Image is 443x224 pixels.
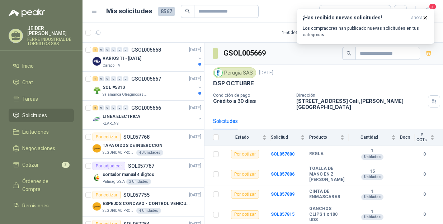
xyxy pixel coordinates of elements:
p: FERRE INDUSTRIAL DE TORNILLOS SAS [27,37,74,46]
div: 0 [123,105,128,110]
img: Company Logo [93,57,101,66]
div: 0 [117,47,122,52]
div: 0 [111,105,116,110]
div: Unidades [361,174,383,180]
img: Company Logo [215,69,222,77]
h3: ¡Has recibido nuevas solicitudes! [303,15,408,21]
div: 40 Unidades [136,150,163,156]
a: Solicitudes [9,109,74,122]
p: [STREET_ADDRESS] Cali , [PERSON_NAME][GEOGRAPHIC_DATA] [296,98,425,110]
th: Docs [400,129,415,146]
span: 8567 [158,7,175,16]
p: [DATE] [189,47,201,53]
span: Órdenes de Compra [22,177,67,193]
div: Por cotizar [231,170,259,178]
p: Caracol TV [103,63,120,68]
span: Remisiones [22,202,49,210]
div: Unidades [361,194,383,200]
th: Producto [309,129,349,146]
a: SOL057815 [271,212,294,217]
span: 3 [62,162,70,168]
div: 0 [99,76,104,81]
div: 0 [105,105,110,110]
p: Palmagro S.A [103,179,125,185]
a: Inicio [9,59,74,73]
div: Por cotizar [231,150,259,158]
a: Tareas [9,92,74,106]
p: GSOL005668 [131,47,161,52]
p: [DATE] [259,70,273,76]
div: 0 [117,105,122,110]
span: Licitaciones [22,128,49,136]
a: Por adjudicarSOL057767[DATE] Company Logocontador manual 4 digitosPalmagro S.A2 Unidades [83,159,204,188]
b: 0 [415,191,434,198]
b: 0 [415,211,434,218]
a: Por cotizarSOL057768[DATE] Company LogoTAPA OIDOS DE INSERCCIONSEGURIDAD PROVISER LTDA40 Unidades [83,130,204,159]
p: contador manual 4 digitos [103,171,154,178]
div: 0 [111,47,116,52]
span: Cotizar [22,161,39,169]
a: Licitaciones [9,125,74,139]
span: Solicitudes [22,111,47,119]
div: Solicitudes [213,117,238,125]
div: 0 [123,76,128,81]
th: Estado [223,129,271,146]
a: Por cotizarSOL057755[DATE] Company LogoESPEJOS CONCAVO - CONTROL VEHICULARSEGURIDAD PROVISER LTDA... [83,188,204,217]
p: ESPEJOS CONCAVO - CONTROL VEHICULAR [103,200,192,207]
span: search [347,51,352,56]
img: Logo peakr [9,9,45,17]
b: 0 [415,171,434,178]
p: Condición de pago [213,93,291,98]
div: 0 [99,47,104,52]
div: Por cotizar [93,191,121,199]
span: Inicio [22,62,34,70]
div: 0 [99,105,104,110]
p: SOL057767 [128,163,154,168]
img: Company Logo [93,173,101,182]
a: SOL057800 [271,152,294,157]
div: Todas [324,8,339,15]
b: 1 [349,148,396,154]
span: Negociaciones [22,144,55,152]
p: SOL057755 [123,192,150,197]
img: Company Logo [93,202,101,211]
div: 0 [117,76,122,81]
span: # COTs [415,132,429,142]
span: Cantidad [349,135,390,140]
span: Tareas [22,95,38,103]
p: TAPA OIDOS DE INSERCCION [103,142,162,149]
div: 0 [123,47,128,52]
th: # COTs [415,129,443,146]
h3: GSOL005669 [223,48,267,59]
div: Unidades [361,214,383,220]
div: 0 [111,76,116,81]
a: 1 0 0 0 0 0 GSOL005668[DATE] Company LogoVARIOS TI - [DATE]Caracol TV [93,46,203,68]
p: JEIDER [PERSON_NAME] [27,26,74,36]
a: 1 0 0 0 0 0 GSOL005667[DATE] Company LogoSOL #5310Salamanca Oleaginosas SAS [93,75,203,97]
p: [DATE] [189,192,201,199]
p: [DATE] [189,163,201,170]
div: 5 [93,105,98,110]
p: [DATE] [189,134,201,140]
b: 1 [349,209,396,215]
p: LINEA ELECTRICA [103,113,140,120]
span: Solicitud [271,135,299,140]
img: Company Logo [93,115,101,124]
b: 0 [415,151,434,158]
a: Remisiones [9,199,74,213]
b: GANCHOS CLIPS 1 x 100 UDS [309,206,344,223]
p: SOL057768 [123,134,150,139]
span: Estado [223,135,261,140]
div: 1 [93,76,98,81]
div: Perugia SAS [213,67,256,78]
button: ¡Has recibido nuevas solicitudes!ahora Los compradores han publicado nuevas solicitudes en tus ca... [297,9,434,44]
p: Salamanca Oleaginosas SAS [103,92,148,97]
p: KLARENS [103,121,118,127]
a: Chat [9,76,74,89]
p: [DATE] [189,76,201,82]
a: SOL057809 [271,192,294,197]
div: Por cotizar [231,190,259,199]
b: TOALLA DE MANO EN Z [PERSON_NAME] [309,166,344,183]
